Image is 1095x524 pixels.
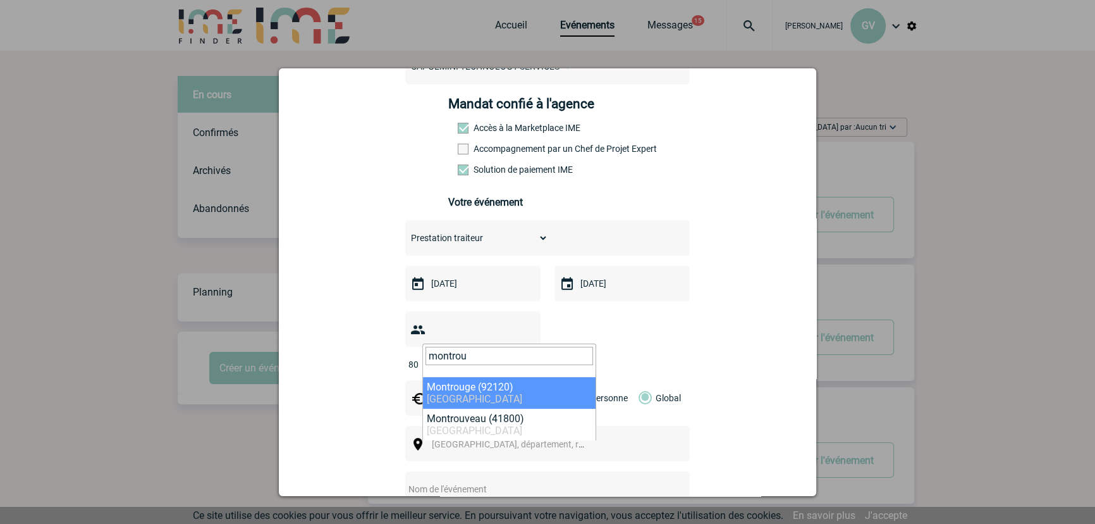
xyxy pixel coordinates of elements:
input: Nom de l'événement [405,481,656,497]
input: Date de début [428,275,515,292]
label: Accès à la Marketplace IME [458,123,513,133]
label: Conformité aux process achat client, Prise en charge de la facturation, Mutualisation de plusieur... [458,165,513,175]
li: Montrouge (92120) [423,377,596,409]
h3: Votre événement [448,196,647,208]
label: Prestation payante [458,144,513,154]
span: [GEOGRAPHIC_DATA] [427,425,522,437]
label: Global [639,380,647,416]
h4: Mandat confié à l'agence [448,96,594,111]
span: [GEOGRAPHIC_DATA] [427,393,522,405]
li: Montrouveau (41800) [423,409,596,440]
span: [GEOGRAPHIC_DATA], département, région... [432,439,608,449]
input: Date de fin [577,275,664,292]
input: Nombre de participants [405,356,524,373]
